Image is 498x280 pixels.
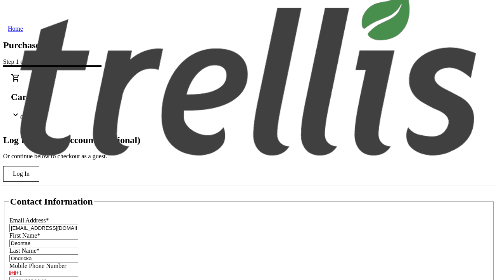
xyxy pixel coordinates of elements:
[9,247,40,254] label: Last Name*
[13,170,30,177] span: Log In
[9,232,40,239] label: First Name*
[9,217,49,224] label: Email Address*
[9,262,67,269] label: Mobile Phone Number
[3,166,39,182] button: Log In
